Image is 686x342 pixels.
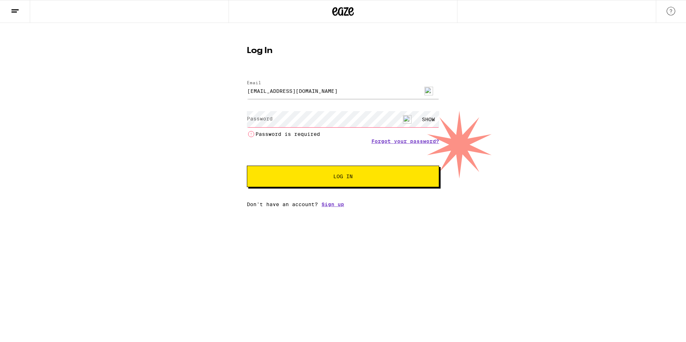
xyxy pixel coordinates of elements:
[403,115,412,124] img: npw-badge-icon-locked.svg
[321,201,344,207] a: Sign up
[247,130,439,138] li: Password is required
[247,83,439,99] input: Email
[4,5,52,11] span: Hi. Need any help?
[247,47,439,55] h1: Log In
[418,111,439,127] div: SHOW
[247,80,261,85] label: Email
[247,166,439,187] button: Log In
[247,201,439,207] div: Don't have an account?
[424,87,433,95] img: npw-badge-icon-locked.svg
[333,174,353,179] span: Log In
[371,138,439,144] a: Forgot your password?
[247,116,273,122] label: Password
